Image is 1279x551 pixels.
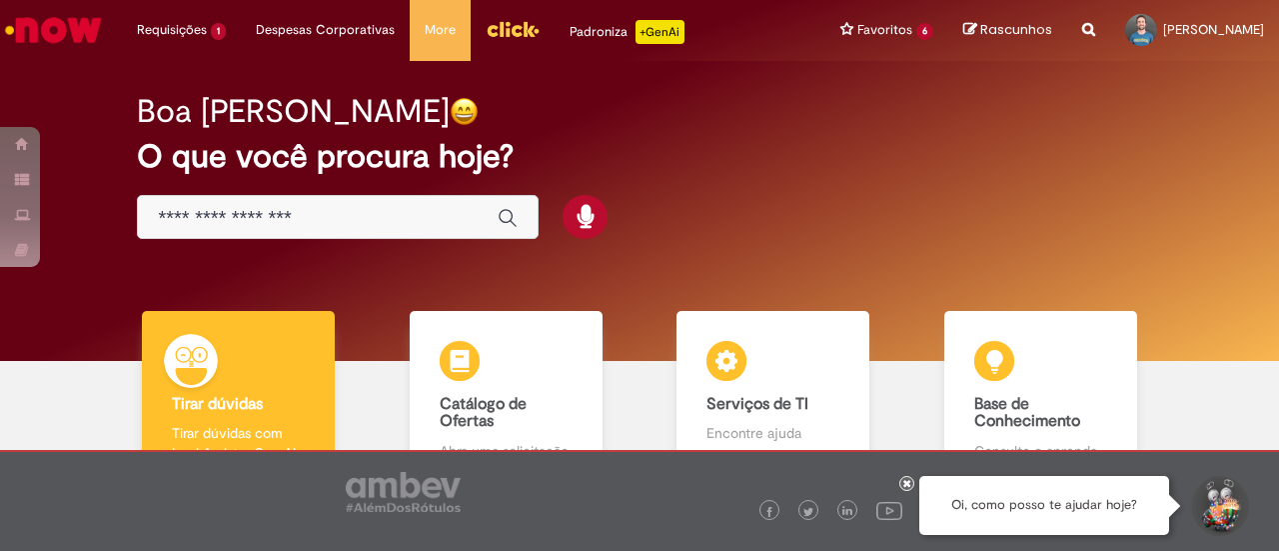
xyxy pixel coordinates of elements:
[706,394,808,414] b: Serviços de TI
[450,97,479,126] img: happy-face.png
[346,472,461,512] img: logo_footer_ambev_rotulo_gray.png
[440,441,573,461] p: Abra uma solicitação
[172,423,305,463] p: Tirar dúvidas com Lupi Assist e Gen Ai
[172,394,263,414] b: Tirar dúvidas
[963,21,1052,40] a: Rascunhos
[440,394,527,432] b: Catálogo de Ofertas
[570,20,684,44] div: Padroniza
[137,94,450,129] h2: Boa [PERSON_NAME]
[211,23,226,40] span: 1
[974,394,1080,432] b: Base de Conhecimento
[1189,476,1249,536] button: Iniciar Conversa de Suporte
[105,311,373,484] a: Tirar dúvidas Tirar dúvidas com Lupi Assist e Gen Ai
[907,311,1175,484] a: Base de Conhecimento Consulte e aprenda
[919,476,1169,535] div: Oi, como posso te ajudar hoje?
[256,20,395,40] span: Despesas Corporativas
[373,311,640,484] a: Catálogo de Ofertas Abra uma solicitação
[764,507,774,517] img: logo_footer_facebook.png
[639,311,907,484] a: Serviços de TI Encontre ajuda
[916,23,933,40] span: 6
[2,10,105,50] img: ServiceNow
[803,507,813,517] img: logo_footer_twitter.png
[974,441,1107,461] p: Consulte e aprenda
[706,423,839,443] p: Encontre ajuda
[486,14,540,44] img: click_logo_yellow_360x200.png
[425,20,456,40] span: More
[137,20,207,40] span: Requisições
[842,506,852,518] img: logo_footer_linkedin.png
[857,20,912,40] span: Favoritos
[1163,21,1264,38] span: [PERSON_NAME]
[876,497,902,523] img: logo_footer_youtube.png
[980,20,1052,39] span: Rascunhos
[636,20,684,44] p: +GenAi
[137,139,1141,174] h2: O que você procura hoje?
